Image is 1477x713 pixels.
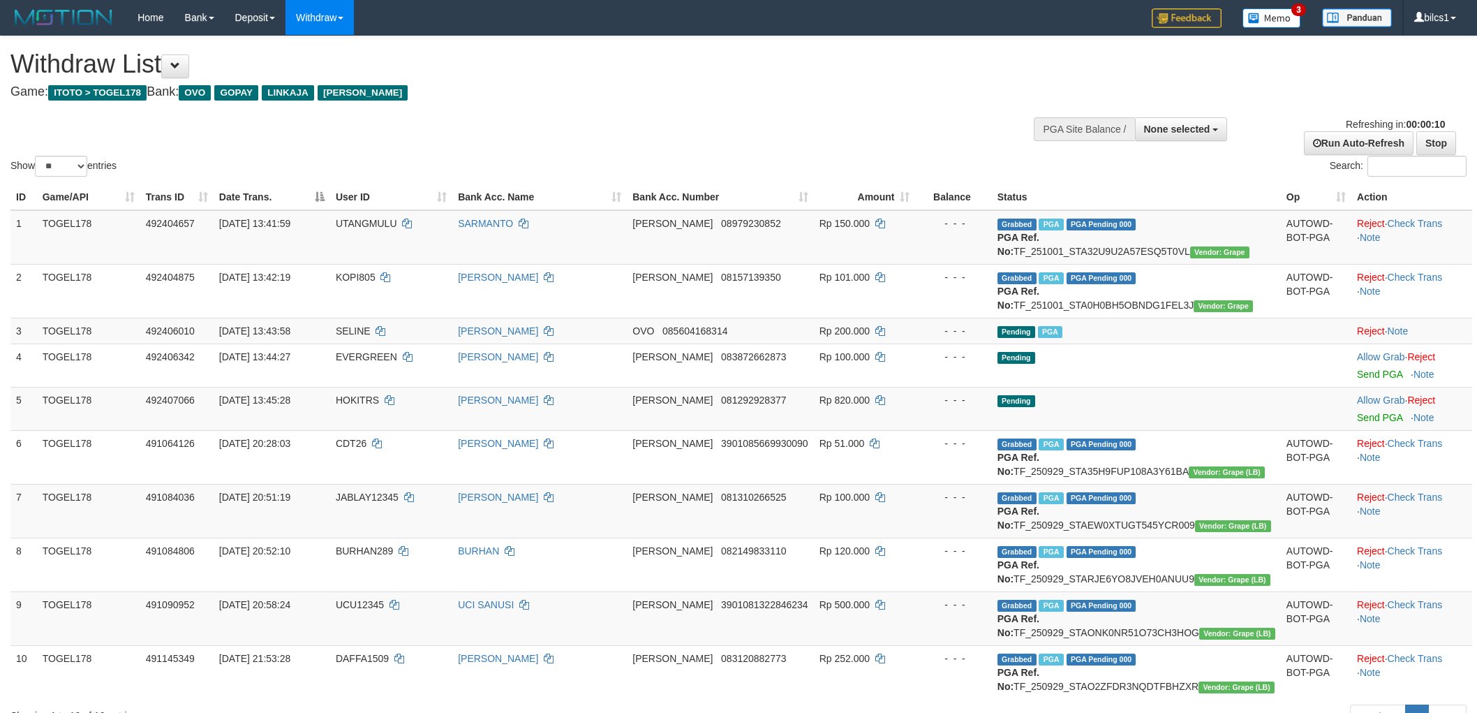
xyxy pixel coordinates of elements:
span: JABLAY12345 [336,492,399,503]
span: ITOTO > TOGEL178 [48,85,147,101]
div: - - - [921,216,986,230]
span: CDT26 [336,438,366,449]
a: Reject [1357,272,1385,283]
a: Check Trans [1388,492,1443,503]
td: TOGEL178 [37,430,140,484]
span: Copy 08979230852 to clipboard [721,218,781,229]
span: Grabbed [997,219,1037,230]
td: 1 [10,210,37,265]
span: 492406342 [146,351,195,362]
a: Allow Grab [1357,395,1404,406]
td: · · [1351,645,1472,699]
td: 4 [10,344,37,387]
a: SARMANTO [458,218,513,229]
td: TF_251001_STA0H0BH5OBNDG1FEL3J [992,264,1281,318]
span: None selected [1144,124,1210,135]
td: 3 [10,318,37,344]
span: · [1357,351,1407,362]
span: PGA Pending [1067,546,1136,558]
th: Status [992,184,1281,210]
td: · [1351,344,1472,387]
b: PGA Ref. No: [997,232,1039,257]
span: [PERSON_NAME] [632,351,713,362]
span: Pending [997,395,1035,407]
span: [DATE] 20:52:10 [219,545,290,557]
a: BURHAN [458,545,499,557]
th: Bank Acc. Number: activate to sort column ascending [627,184,813,210]
h4: Game: Bank: [10,85,971,99]
span: Vendor URL: https://dashboard.q2checkout.com/secure [1199,628,1275,640]
span: HOKITRS [336,395,379,406]
span: [PERSON_NAME] [632,272,713,283]
div: - - - [921,544,986,558]
span: UTANGMULU [336,218,397,229]
div: - - - [921,393,986,407]
span: Rp 120.000 [819,545,870,557]
span: PGA Pending [1067,654,1136,666]
a: Allow Grab [1357,351,1404,362]
td: TOGEL178 [37,538,140,591]
span: Vendor URL: https://settle31.1velocity.biz [1190,247,1249,258]
span: Copy 3901081322846234 to clipboard [721,599,808,610]
td: TF_250929_STAONK0NR51O73CH3HOG [992,591,1281,645]
span: [PERSON_NAME] [632,545,713,557]
span: Grabbed [997,654,1037,666]
td: TF_251001_STA32U9U2A57ESQ5T0VL [992,210,1281,265]
a: Reject [1357,653,1385,664]
span: PGA Pending [1067,439,1136,450]
div: - - - [921,270,986,284]
span: Copy 081292928377 to clipboard [721,395,786,406]
span: 492404657 [146,218,195,229]
span: [PERSON_NAME] [632,599,713,610]
span: Refreshing in: [1346,119,1445,130]
span: [PERSON_NAME] [632,438,713,449]
span: [DATE] 20:51:19 [219,492,290,503]
span: EVERGREEN [336,351,397,362]
span: GOPAY [214,85,258,101]
td: AUTOWD-BOT-PGA [1281,484,1351,538]
td: 10 [10,645,37,699]
span: Rp 200.000 [819,325,870,337]
span: PGA Pending [1067,600,1136,612]
h1: Withdraw List [10,50,971,78]
img: Feedback.jpg [1152,8,1222,28]
span: · [1357,395,1407,406]
span: Rp 500.000 [819,599,870,610]
a: Note [1413,369,1434,380]
span: Marked by bilcs1 [1039,654,1063,666]
span: Vendor URL: https://settle31.1velocity.biz [1194,300,1253,312]
a: Run Auto-Refresh [1304,131,1413,155]
button: None selected [1135,117,1228,141]
span: Marked by bilcs1 [1039,439,1063,450]
a: Note [1360,613,1381,624]
span: PGA Pending [1067,492,1136,504]
span: KOPI805 [336,272,376,283]
td: TOGEL178 [37,387,140,430]
span: Copy 08157139350 to clipboard [721,272,781,283]
th: Action [1351,184,1472,210]
a: Check Trans [1388,438,1443,449]
span: Pending [997,326,1035,338]
td: 9 [10,591,37,645]
div: - - - [921,324,986,338]
div: - - - [921,350,986,364]
td: AUTOWD-BOT-PGA [1281,538,1351,591]
td: AUTOWD-BOT-PGA [1281,210,1351,265]
span: Marked by bilcs1 [1039,492,1063,504]
td: TOGEL178 [37,210,140,265]
a: Check Trans [1388,218,1443,229]
a: Note [1360,452,1381,463]
td: · [1351,318,1472,344]
span: Grabbed [997,546,1037,558]
span: Rp 252.000 [819,653,870,664]
span: Marked by bilcs1 [1039,272,1063,284]
span: Vendor URL: https://dashboard.q2checkout.com/secure [1189,466,1265,478]
span: [PERSON_NAME] [318,85,408,101]
td: TOGEL178 [37,484,140,538]
span: 3 [1291,3,1306,16]
span: [DATE] 13:41:59 [219,218,290,229]
a: UCI SANUSI [458,599,514,610]
span: Rp 100.000 [819,351,870,362]
span: Marked by bilcs1 [1038,326,1062,338]
span: Rp 100.000 [819,492,870,503]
